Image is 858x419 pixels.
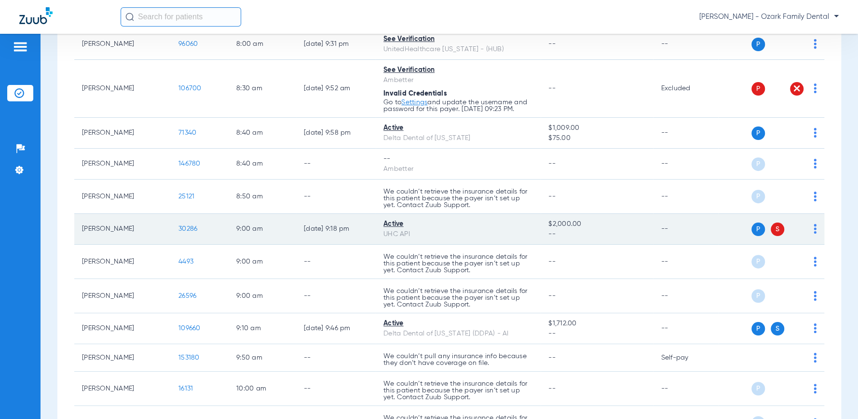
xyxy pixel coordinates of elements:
[653,372,718,406] td: --
[548,219,645,229] span: $2,000.00
[814,224,817,234] img: group-dot-blue.svg
[548,85,556,92] span: --
[383,380,533,401] p: We couldn’t retrieve the insurance details for this patient because the payer isn’t set up yet. C...
[383,188,533,209] p: We couldn’t retrieve the insurance details for this patient because the payer isn’t set up yet. C...
[296,372,376,406] td: --
[810,373,858,419] iframe: Chat Widget
[383,319,533,329] div: Active
[751,255,765,268] span: P
[814,353,817,363] img: group-dot-blue.svg
[548,160,556,167] span: --
[296,118,376,149] td: [DATE] 9:58 PM
[383,99,533,112] p: Go to and update the username and password for this payer. [DATE] 09:23 PM.
[814,39,817,49] img: group-dot-blue.svg
[296,29,376,60] td: [DATE] 9:31 PM
[653,149,718,180] td: --
[383,34,533,44] div: See Verification
[751,82,765,96] span: P
[548,385,556,392] span: --
[383,353,533,366] p: We couldn’t pull any insurance info because they don’t have coverage on file.
[229,313,296,344] td: 9:10 AM
[296,180,376,214] td: --
[653,118,718,149] td: --
[751,190,765,203] span: P
[74,344,171,372] td: [PERSON_NAME]
[296,344,376,372] td: --
[751,289,765,303] span: P
[296,279,376,313] td: --
[548,319,645,329] span: $1,712.00
[178,129,196,136] span: 71340
[383,154,533,164] div: --
[771,322,784,335] span: S
[653,344,718,372] td: Self-pay
[74,279,171,313] td: [PERSON_NAME]
[751,223,765,236] span: P
[383,65,533,75] div: See Verification
[548,258,556,265] span: --
[178,354,200,361] span: 153180
[814,84,817,93] img: group-dot-blue.svg
[74,29,171,60] td: [PERSON_NAME]
[548,41,556,47] span: --
[653,245,718,279] td: --
[383,44,533,55] div: UnitedHealthcare [US_STATE] - (HUB)
[296,60,376,118] td: [DATE] 9:52 AM
[653,29,718,60] td: --
[383,90,447,97] span: Invalid Credentials
[74,118,171,149] td: [PERSON_NAME]
[229,60,296,118] td: 8:30 AM
[814,159,817,168] img: group-dot-blue.svg
[653,214,718,245] td: --
[121,7,241,27] input: Search for patients
[19,7,53,24] img: Zuub Logo
[229,372,296,406] td: 10:00 AM
[548,293,556,299] span: --
[751,382,765,395] span: P
[548,133,645,143] span: $75.00
[178,258,193,265] span: 4493
[296,149,376,180] td: --
[548,229,645,239] span: --
[74,372,171,406] td: [PERSON_NAME]
[751,322,765,335] span: P
[74,214,171,245] td: [PERSON_NAME]
[178,385,193,392] span: 16131
[229,245,296,279] td: 9:00 AM
[178,193,194,200] span: 25121
[814,257,817,266] img: group-dot-blue.svg
[296,313,376,344] td: [DATE] 9:46 PM
[383,229,533,239] div: UHC API
[653,279,718,313] td: --
[296,245,376,279] td: --
[548,123,645,133] span: $1,009.00
[814,128,817,138] img: group-dot-blue.svg
[814,291,817,301] img: group-dot-blue.svg
[74,60,171,118] td: [PERSON_NAME]
[548,193,556,200] span: --
[383,75,533,85] div: Ambetter
[178,293,196,299] span: 26596
[401,99,427,106] a: Settings
[178,325,201,332] span: 109660
[383,329,533,339] div: Delta Dental of [US_STATE] (DDPA) - AI
[383,123,533,133] div: Active
[653,60,718,118] td: Excluded
[74,245,171,279] td: [PERSON_NAME]
[751,38,765,51] span: P
[178,41,198,47] span: 96060
[296,214,376,245] td: [DATE] 9:18 PM
[74,313,171,344] td: [PERSON_NAME]
[178,85,202,92] span: 106700
[383,219,533,229] div: Active
[548,354,556,361] span: --
[383,164,533,174] div: Ambetter
[74,180,171,214] td: [PERSON_NAME]
[814,192,817,201] img: group-dot-blue.svg
[751,157,765,171] span: P
[229,149,296,180] td: 8:40 AM
[74,149,171,180] td: [PERSON_NAME]
[178,160,201,167] span: 146780
[771,223,784,236] span: S
[751,126,765,140] span: P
